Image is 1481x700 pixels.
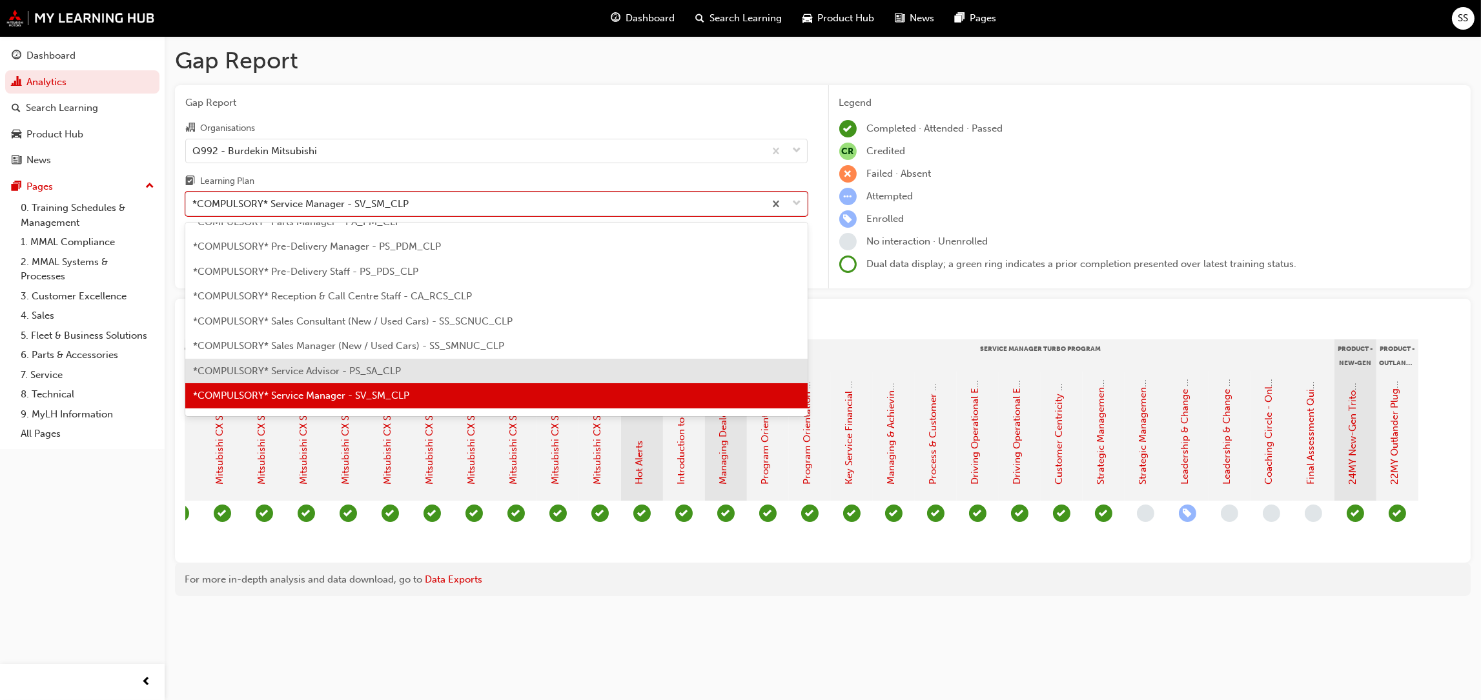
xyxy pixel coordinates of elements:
[1458,11,1469,26] span: SS
[1334,339,1376,372] div: Product - New-Gen Triton (Sales & Service)
[1221,505,1238,522] span: learningRecordVerb_NONE-icon
[839,120,857,137] span: learningRecordVerb_COMPLETE-icon
[185,572,1461,587] div: For more in-depth analysis and data download, go to
[142,674,152,690] span: prev-icon
[685,5,792,32] a: search-iconSearch Learning
[193,365,401,377] span: *COMPULSORY* Service Advisor - PS_SA_CLP
[185,176,195,188] span: learningplan-icon
[895,10,904,26] span: news-icon
[884,5,945,32] a: news-iconNews
[193,340,504,352] span: *COMPULSORY* Sales Manager (New / Used Cars) - SS_SMNUC_CLP
[843,505,861,522] span: learningRecordVerb_PASS-icon
[793,143,802,159] span: down-icon
[214,505,231,522] span: learningRecordVerb_PASS-icon
[12,155,21,166] span: news-icon
[591,505,609,522] span: learningRecordVerb_PASS-icon
[193,216,401,228] span: *COMPULSORY* Parts Manager - PA_PM_CLP
[549,505,567,522] span: learningRecordVerb_PASS-icon
[634,441,646,485] a: Hot Alerts
[193,266,418,277] span: *COMPULSORY* Pre-Delivery Staff - PS_PDS_CLP
[675,505,693,522] span: learningRecordVerb_PASS-icon
[970,11,996,26] span: Pages
[1179,505,1196,522] span: learningRecordVerb_ENROLL-icon
[6,10,155,26] img: mmal
[633,505,651,522] span: learningRecordVerb_PASS-icon
[15,345,159,365] a: 6. Parts & Accessories
[26,179,53,194] div: Pages
[15,326,159,346] a: 5. Fleet & Business Solutions
[193,415,406,426] span: *COMPULSORY* Stock Controller - SS_SC_CLP
[424,505,441,522] span: learningRecordVerb_PASS-icon
[12,181,21,193] span: pages-icon
[747,339,1334,372] div: Service Manager Turbo Program
[185,95,808,110] span: Gap Report
[910,11,934,26] span: News
[1011,505,1028,522] span: learningRecordVerb_PASS-icon
[382,505,399,522] span: learningRecordVerb_PASS-icon
[695,10,704,26] span: search-icon
[15,198,159,232] a: 0. Training Schedules & Management
[1137,505,1154,522] span: learningRecordVerb_NONE-icon
[1452,7,1475,30] button: SS
[15,252,159,286] a: 2. MMAL Systems & Processes
[1095,505,1112,522] span: learningRecordVerb_ATTEND-icon
[256,505,273,522] span: learningRecordVerb_PASS-icon
[1263,505,1280,522] span: learningRecordVerb_NONE-icon
[26,48,76,63] div: Dashboard
[611,10,620,26] span: guage-icon
[5,41,159,175] button: DashboardAnalyticsSearch LearningProduct HubNews
[5,44,159,68] a: Dashboard
[867,168,932,179] span: Failed · Absent
[15,365,159,385] a: 7. Service
[676,350,688,485] a: Introduction to MiDealerAssist
[26,101,98,115] div: Search Learning
[12,129,21,141] span: car-icon
[185,123,195,134] span: organisation-icon
[969,505,986,522] span: learningRecordVerb_ATTEND-icon
[885,505,903,522] span: learningRecordVerb_PASS-icon
[839,210,857,228] span: learningRecordVerb_ENROLL-icon
[717,505,735,522] span: learningRecordVerb_PASS-icon
[340,505,357,522] span: learningRecordVerb_PASS-icon
[955,10,965,26] span: pages-icon
[867,235,988,247] span: No interaction · Unenrolled
[15,385,159,405] a: 8. Technical
[792,5,884,32] a: car-iconProduct Hub
[839,233,857,250] span: learningRecordVerb_NONE-icon
[175,46,1471,75] h1: Gap Report
[193,241,441,252] span: *COMPULSORY* Pre-Delivery Manager - PS_PDM_CLP
[927,505,945,522] span: learningRecordVerb_PASS-icon
[802,10,812,26] span: car-icon
[839,188,857,205] span: learningRecordVerb_ATTEMPT-icon
[1376,339,1418,372] div: Product - Outlander Plug-in Hybrid EV (Service)
[425,574,482,585] a: Data Exports
[867,123,1003,134] span: Completed · Attended · Passed
[710,11,782,26] span: Search Learning
[1389,505,1406,522] span: learningRecordVerb_COMPLETE-icon
[15,424,159,444] a: All Pages
[5,70,159,94] a: Analytics
[867,190,914,202] span: Attempted
[600,5,685,32] a: guage-iconDashboard
[145,178,154,195] span: up-icon
[465,505,483,522] span: learningRecordVerb_PASS-icon
[793,195,802,212] span: down-icon
[5,175,159,199] button: Pages
[5,123,159,146] a: Product Hub
[5,148,159,172] a: News
[839,143,857,160] span: null-icon
[200,175,254,188] div: Learning Plan
[1347,505,1364,522] span: learningRecordVerb_PASS-icon
[15,405,159,425] a: 9. MyLH Information
[26,127,83,142] div: Product Hub
[193,390,409,401] span: *COMPULSORY* Service Manager - SV_SM_CLP
[1305,505,1322,522] span: learningRecordVerb_NONE-icon
[298,505,315,522] span: learningRecordVerb_PASS-icon
[867,258,1297,270] span: Dual data display; a green ring indicates a prior completion presented over latest training status.
[193,290,472,302] span: *COMPULSORY* Reception & Call Centre Staff - CA_RCS_CLP
[867,145,906,157] span: Credited
[5,96,159,120] a: Search Learning
[12,77,21,88] span: chart-icon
